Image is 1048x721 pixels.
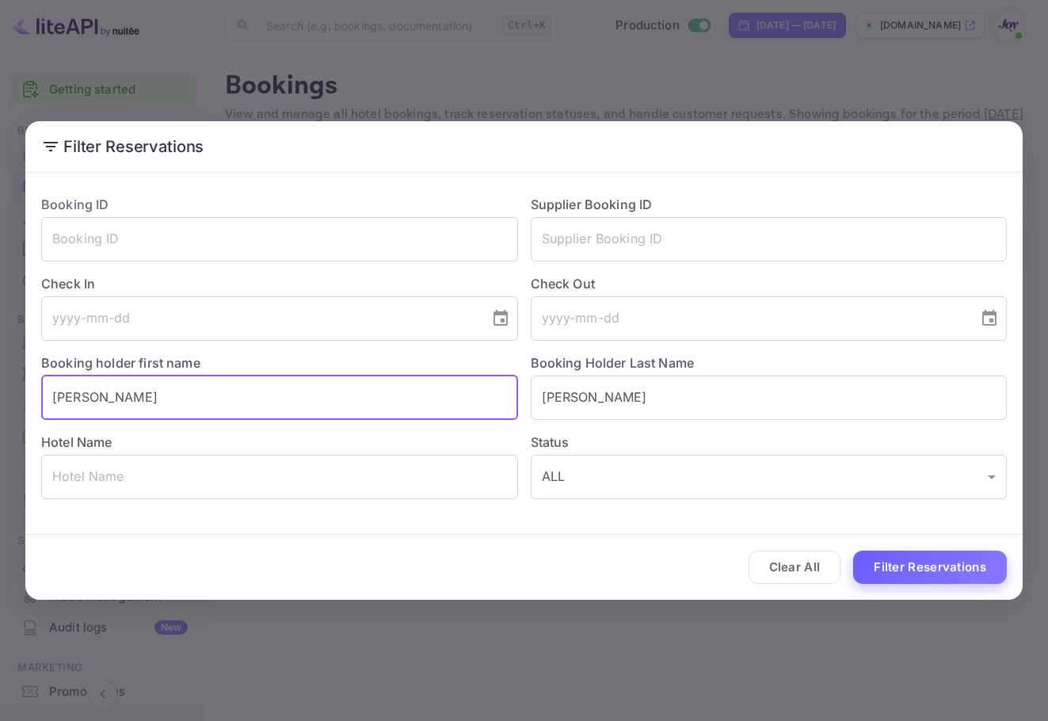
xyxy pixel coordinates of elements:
div: ALL [531,455,1008,499]
input: Holder First Name [41,376,518,420]
h2: Filter Reservations [25,121,1023,172]
label: Supplier Booking ID [531,196,653,212]
label: Booking Holder Last Name [531,355,695,371]
button: Clear All [749,551,841,585]
label: Booking holder first name [41,355,200,371]
input: Booking ID [41,217,518,261]
input: Hotel Name [41,455,518,499]
input: Holder Last Name [531,376,1008,420]
input: yyyy-mm-dd [531,296,968,341]
label: Hotel Name [41,434,112,450]
label: Check In [41,274,518,293]
button: Filter Reservations [853,551,1007,585]
label: Booking ID [41,196,109,212]
label: Check Out [531,274,1008,293]
input: yyyy-mm-dd [41,296,478,341]
button: Choose date [485,303,516,334]
label: Status [531,433,1008,452]
button: Choose date [974,303,1005,334]
input: Supplier Booking ID [531,217,1008,261]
